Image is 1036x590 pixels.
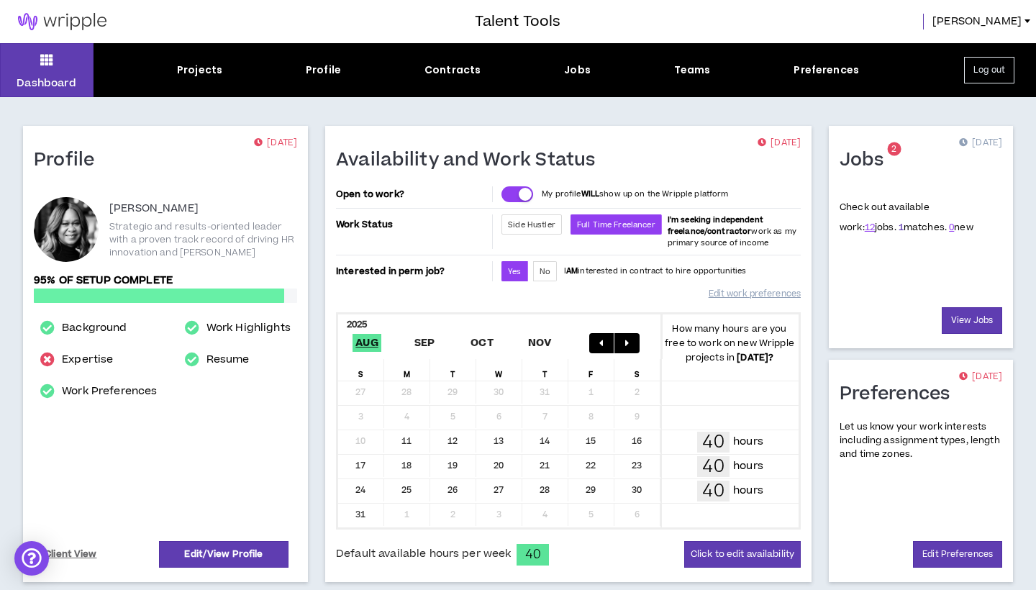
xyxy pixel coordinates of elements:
[336,214,489,235] p: Work Status
[542,189,728,200] p: My profile show up on the Wripple platform
[794,63,859,78] div: Preferences
[42,542,99,567] a: Client View
[891,143,896,155] span: 2
[668,214,763,237] b: I'm seeking independent freelance/contractor
[384,359,430,381] div: M
[959,136,1002,150] p: [DATE]
[733,483,763,499] p: hours
[660,322,799,365] p: How many hours are you free to work on new Wripple projects in
[336,189,489,200] p: Open to work?
[206,319,291,337] a: Work Highlights
[424,63,481,78] div: Contracts
[566,265,578,276] strong: AM
[964,57,1014,83] button: Log out
[709,281,801,307] a: Edit work preferences
[840,383,961,406] h1: Preferences
[338,359,384,381] div: S
[949,221,973,234] span: new
[865,221,896,234] span: jobs.
[540,266,550,277] span: No
[62,351,113,368] a: Expertise
[522,359,568,381] div: T
[412,334,438,352] span: Sep
[840,149,894,172] h1: Jobs
[758,136,801,150] p: [DATE]
[564,63,591,78] div: Jobs
[525,334,555,352] span: Nov
[913,541,1002,568] a: Edit Preferences
[430,359,476,381] div: T
[62,383,157,400] a: Work Preferences
[109,220,297,259] p: Strategic and results-oriented leader with a proven track record of driving HR innovation and [PE...
[62,319,127,337] a: Background
[674,63,711,78] div: Teams
[336,546,511,562] span: Default available hours per week
[306,63,341,78] div: Profile
[508,266,521,277] span: Yes
[899,221,904,234] a: 1
[177,63,222,78] div: Projects
[475,11,560,32] h3: Talent Tools
[932,14,1022,29] span: [PERSON_NAME]
[568,359,614,381] div: F
[840,201,973,234] p: Check out available work:
[737,351,773,364] b: [DATE] ?
[14,541,49,576] div: Open Intercom Messenger
[109,200,199,217] p: [PERSON_NAME]
[468,334,496,352] span: Oct
[17,76,76,91] p: Dashboard
[254,136,297,150] p: [DATE]
[508,219,555,230] span: Side Hustler
[684,541,801,568] button: Click to edit availability
[959,370,1002,384] p: [DATE]
[336,149,606,172] h1: Availability and Work Status
[476,359,522,381] div: W
[581,189,600,199] strong: WILL
[34,149,106,172] h1: Profile
[840,420,1002,462] p: Let us know your work interests including assignment types, length and time zones.
[942,307,1002,334] a: View Jobs
[336,261,489,281] p: Interested in perm job?
[206,351,250,368] a: Resume
[347,318,368,331] b: 2025
[614,359,660,381] div: S
[34,197,99,262] div: Roseanne N.
[887,142,901,156] sup: 2
[733,458,763,474] p: hours
[733,434,763,450] p: hours
[159,541,288,568] a: Edit/View Profile
[34,273,297,289] p: 95% of setup complete
[949,221,954,234] a: 0
[668,214,796,248] span: work as my primary source of income
[353,334,381,352] span: Aug
[564,265,747,277] p: I interested in contract to hire opportunities
[865,221,875,234] a: 12
[899,221,947,234] span: matches.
